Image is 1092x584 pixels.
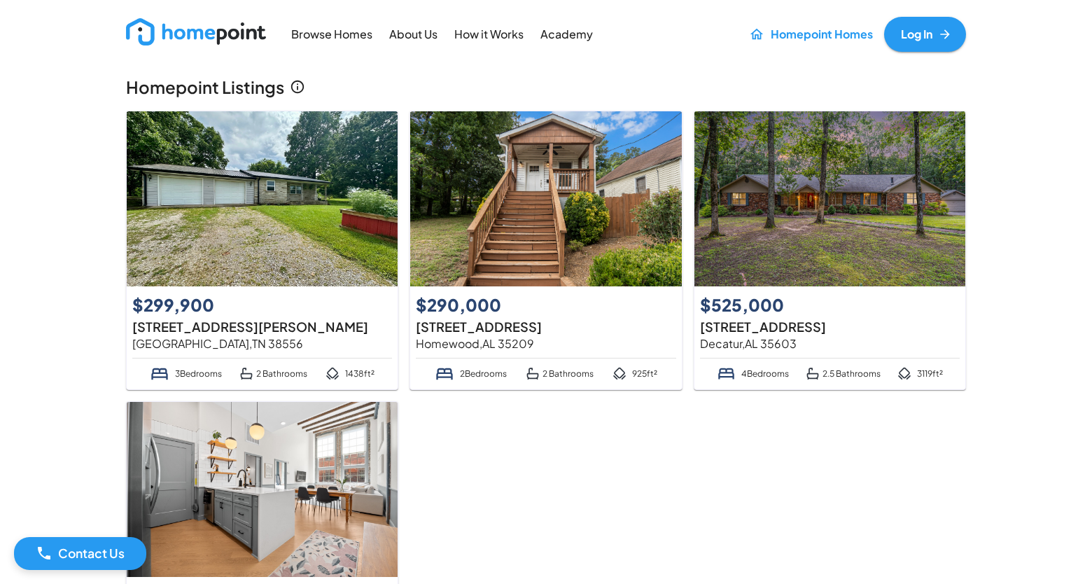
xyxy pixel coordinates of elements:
[806,364,881,383] p: 2.5 Bathrooms
[743,17,878,52] a: Homepoint Homes
[132,336,392,352] p: [GEOGRAPHIC_DATA] , TN 38556
[449,18,529,50] a: How it Works
[384,18,443,50] a: About Us
[416,292,546,317] p: $290,000
[526,364,594,383] p: 2 Bathrooms
[58,544,125,562] p: Contact Us
[454,27,524,43] p: How it Works
[127,402,398,577] img: 2212 Morris Ave Apt 206
[540,27,593,43] p: Academy
[694,111,966,390] a: 4411 Autumn Leaves Trl Se$525,000[STREET_ADDRESS]Decatur,AL 356034Bedrooms2.5 Bathrooms3119ft²
[410,111,681,286] img: 1902 26th Ave S
[291,27,372,43] p: Browse Homes
[126,111,398,390] a: 1210 Frank Campbell Rd$299,900[STREET_ADDRESS][PERSON_NAME][GEOGRAPHIC_DATA],TN 385563Bedrooms2 B...
[126,18,266,46] img: new_logo_light.png
[771,27,873,43] p: Homepoint Homes
[132,317,392,336] p: [STREET_ADDRESS][PERSON_NAME]
[435,364,506,383] p: 2 Bedrooms
[897,364,943,383] p: 3119 ft²
[239,364,307,383] p: 2 Bathrooms
[535,18,598,50] a: Academy
[416,336,675,352] p: Homewood , AL 35209
[127,111,398,286] img: 1210 Frank Campbell Rd
[150,364,221,383] p: 3 Bedrooms
[700,336,960,352] p: Decatur , AL 35603
[416,317,675,336] p: [STREET_ADDRESS]
[612,364,657,383] p: 925 ft²
[700,292,830,317] p: $525,000
[132,292,262,317] p: $299,900
[409,111,682,390] a: 1902 26th Ave S$290,000[STREET_ADDRESS]Homewood,AL 352092Bedrooms2 Bathrooms925ft²
[389,27,437,43] p: About Us
[694,111,965,286] img: 4411 Autumn Leaves Trl Se
[325,364,374,383] p: 1438 ft²
[717,364,789,383] p: 4 Bedrooms
[286,18,378,50] a: Browse Homes
[884,17,966,52] a: Log In
[126,74,284,99] p: Homepoint Listings
[700,317,960,336] p: [STREET_ADDRESS]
